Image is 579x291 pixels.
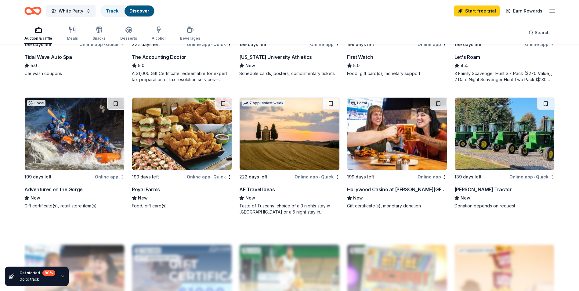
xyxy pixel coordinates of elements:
button: TrackDiscover [100,5,155,17]
div: 222 days left [239,173,267,181]
div: First Watch [347,53,373,61]
a: Home [24,4,42,18]
div: Schedule cards, posters, complimentary tickets [239,70,339,77]
div: Online app [418,41,447,48]
a: Image for AF Travel Ideas7 applieslast week222 days leftOnline app•QuickAF Travel IdeasNewTaste o... [239,97,339,215]
div: Tidal Wave Auto Spa [24,53,72,61]
span: New [353,194,363,202]
div: 199 days left [347,173,374,181]
span: New [245,194,255,202]
div: Online app [525,41,555,48]
div: Online app [418,173,447,181]
div: Online app Quick [187,173,232,181]
div: Alcohol [152,36,165,41]
div: Meals [67,36,78,41]
button: Search [524,27,555,39]
div: Online app [95,173,125,181]
a: Image for Meade Tractor139 days leftOnline app•Quick[PERSON_NAME] TractorNewDonation depends on r... [454,97,555,209]
div: Auction & raffle [24,36,52,41]
div: Local [350,100,368,106]
div: Beverages [180,36,200,41]
div: Gift certificate(s), monetary donation [347,203,447,209]
div: 7 applies last week [242,100,285,106]
span: Search [535,29,550,36]
div: 222 days left [132,41,160,48]
span: New [138,194,148,202]
div: 199 days left [24,173,52,181]
div: 199 days left [454,41,482,48]
div: Snacks [92,36,106,41]
span: • [211,174,212,179]
div: Online app [310,41,340,48]
span: 5.0 [353,62,360,69]
div: Taste of Tuscany: choice of a 3 nights stay in [GEOGRAPHIC_DATA] or a 5 night stay in [GEOGRAPHIC... [239,203,339,215]
a: Image for Hollywood Casino at Charles Town RacesLocal199 days leftOnline appHollywood Casino at [... [347,97,447,209]
div: 199 days left [132,173,159,181]
div: Royal Farms [132,186,160,193]
div: Hollywood Casino at [PERSON_NAME][GEOGRAPHIC_DATA] [347,186,447,193]
button: Snacks [92,24,106,44]
button: Meals [67,24,78,44]
div: 199 days left [24,41,52,48]
span: 5.0 [138,62,144,69]
div: Online app Quick [79,41,125,48]
a: Image for Royal Farms199 days leftOnline app•QuickRoyal FarmsNewFood, gift card(s) [132,97,232,209]
div: 3 Family Scavenger Hunt Six Pack ($270 Value), 2 Date Night Scavenger Hunt Two Pack ($130 Value) [454,70,555,83]
div: Local [27,100,45,106]
div: Gift certificate(s), retail store item(s) [24,203,125,209]
span: • [104,42,105,47]
div: Adventures on the Gorge [24,186,83,193]
button: Alcohol [152,24,165,44]
div: [US_STATE] University Athletics [239,53,312,61]
span: New [245,62,255,69]
div: 199 days left [347,41,374,48]
div: Donation depends on request [454,203,555,209]
div: [PERSON_NAME] Tractor [454,186,512,193]
span: • [211,42,212,47]
span: • [319,174,320,179]
img: Image for Meade Tractor [455,98,554,170]
div: Get started [20,270,55,276]
div: Online app Quick [187,41,232,48]
a: Discover [129,8,149,13]
div: Car wash coupons [24,70,125,77]
a: Start free trial [454,5,500,16]
div: Desserts [120,36,137,41]
a: Image for Adventures on the GorgeLocal199 days leftOnline appAdventures on the GorgeNewGift certi... [24,97,125,209]
a: Track [106,8,118,13]
span: • [534,174,535,179]
div: 199 days left [239,41,266,48]
button: White Party [46,5,96,17]
div: 139 days left [454,173,482,181]
div: Food, gift card(s), monetary support [347,70,447,77]
button: Auction & raffle [24,24,52,44]
span: White Party [59,7,83,15]
span: New [461,194,470,202]
div: Online app Quick [509,173,555,181]
span: New [31,194,40,202]
div: 80 % [42,270,55,276]
span: 4.4 [461,62,468,69]
div: Let's Roam [454,53,480,61]
img: Image for Hollywood Casino at Charles Town Races [347,98,447,170]
img: Image for AF Travel Ideas [240,98,339,170]
button: Desserts [120,24,137,44]
div: AF Travel Ideas [239,186,275,193]
img: Image for Royal Farms [132,98,232,170]
button: Beverages [180,24,200,44]
a: Earn Rewards [502,5,546,16]
img: Image for Adventures on the Gorge [25,98,124,170]
div: Go to track [20,277,55,282]
div: Food, gift card(s) [132,203,232,209]
span: 5.0 [31,62,37,69]
div: The Accounting Doctor [132,53,186,61]
div: A $1,000 Gift Certificate redeemable for expert tax preparation or tax resolution services—recipi... [132,70,232,83]
div: Online app Quick [295,173,340,181]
